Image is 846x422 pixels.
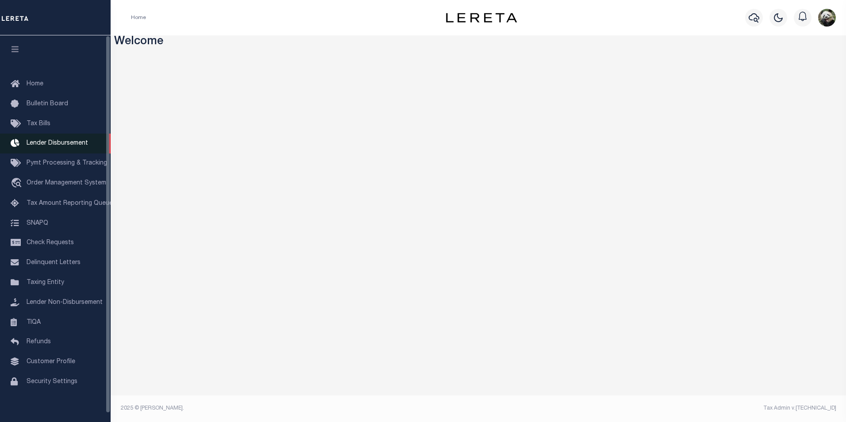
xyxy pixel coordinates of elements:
img: logo-dark.svg [446,13,517,23]
span: Taxing Entity [27,280,64,286]
span: Bulletin Board [27,101,68,107]
i: travel_explore [11,178,25,189]
span: SNAPQ [27,220,48,226]
span: Check Requests [27,240,74,246]
li: Home [131,14,146,22]
span: TIQA [27,319,41,325]
span: Delinquent Letters [27,260,81,266]
h3: Welcome [114,35,843,49]
span: Lender Non-Disbursement [27,299,103,306]
div: Tax Admin v.[TECHNICAL_ID] [485,404,836,412]
span: Lender Disbursement [27,140,88,146]
span: Refunds [27,339,51,345]
span: Tax Amount Reporting Queue [27,200,113,207]
span: Customer Profile [27,359,75,365]
div: 2025 © [PERSON_NAME]. [114,404,479,412]
span: Tax Bills [27,121,50,127]
span: Pymt Processing & Tracking [27,160,107,166]
span: Security Settings [27,379,77,385]
span: Home [27,81,43,87]
span: Order Management System [27,180,106,186]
